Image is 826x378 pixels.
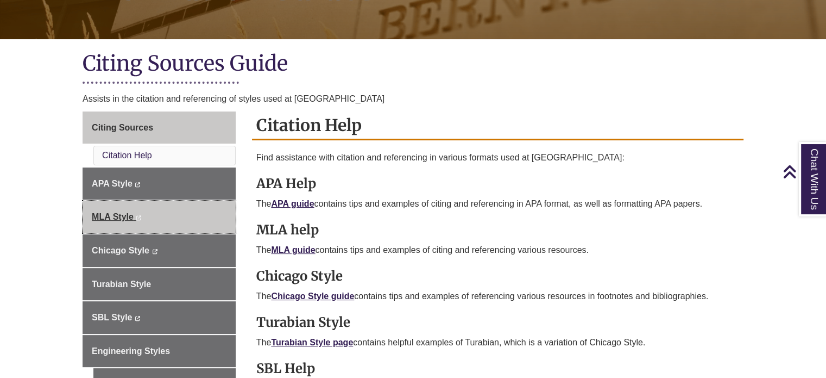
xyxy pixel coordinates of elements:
span: SBL Style [92,313,132,322]
i: This link opens in a new window [135,316,141,321]
a: MLA guide [271,245,315,255]
span: APA Style [92,179,133,188]
a: Citation Help [102,151,152,160]
p: The contains tips and examples of referencing various resources in footnotes and bibliographies. [256,290,739,303]
a: Engineering Styles [83,335,236,368]
span: Turabian Style [92,280,151,289]
i: This link opens in a new window [136,215,142,220]
span: MLA Style [92,212,134,221]
i: This link opens in a new window [152,249,157,254]
span: Assists in the citation and referencing of styles used at [GEOGRAPHIC_DATA] [83,94,384,103]
p: The contains helpful examples of Turabian, which is a variation of Chicago Style. [256,336,739,349]
h1: Citing Sources Guide [83,50,743,79]
strong: MLA help [256,221,319,238]
p: The contains tips and examples of citing and referencing in APA format, as well as formatting APA... [256,197,739,210]
strong: Turabian Style [256,314,350,331]
a: MLA Style [83,201,236,233]
p: The contains tips and examples of citing and referencing various resources. [256,244,739,257]
strong: Chicago Style [256,268,343,284]
a: Citing Sources [83,111,236,144]
a: Back to Top [783,164,823,179]
span: Engineering Styles [92,346,170,356]
a: Turabian Style page [271,338,353,347]
span: Chicago Style [92,246,149,255]
strong: APA Help [256,175,316,192]
a: APA Style [83,168,236,200]
strong: SBL Help [256,360,315,377]
i: This link opens in a new window [135,182,141,187]
a: Turabian Style [83,268,236,301]
h2: Citation Help [252,111,743,140]
p: Find assistance with citation and referencing in various formats used at [GEOGRAPHIC_DATA]: [256,151,739,164]
a: Chicago Style [83,234,236,267]
a: APA guide [271,199,314,208]
span: Citing Sources [92,123,153,132]
a: SBL Style [83,301,236,334]
a: Chicago Style guide [271,292,354,301]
